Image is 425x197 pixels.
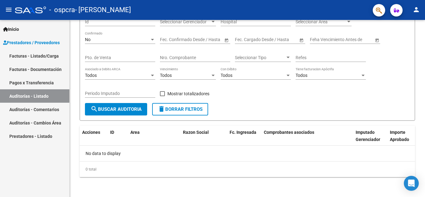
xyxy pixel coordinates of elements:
[180,126,227,153] datatable-header-cell: Razon Social
[160,73,172,78] span: Todos
[390,130,409,142] span: Importe Aprobado
[223,37,230,43] button: Open calendar
[80,162,415,177] div: 0 total
[298,37,305,43] button: Open calendar
[227,126,261,153] datatable-header-cell: Fc. Ingresada
[85,103,147,115] button: Buscar Auditoria
[221,73,232,78] span: Todos
[85,37,91,42] span: No
[160,19,210,25] span: Seleccionar Gerenciador
[130,130,140,135] span: Area
[91,106,142,112] span: Buscar Auditoria
[261,126,353,153] datatable-header-cell: Comprobantes asociados
[188,37,218,42] input: Fecha fin
[230,130,256,135] span: Fc. Ingresada
[235,37,258,42] input: Fecha inicio
[264,130,314,135] span: Comprobantes asociados
[49,3,75,17] span: - ospcra
[5,6,12,13] mat-icon: menu
[75,3,131,17] span: - [PERSON_NAME]
[80,126,108,153] datatable-header-cell: Acciones
[158,105,165,113] mat-icon: delete
[374,37,380,43] button: Open calendar
[110,130,114,135] span: ID
[404,176,419,191] div: Open Intercom Messenger
[296,73,307,78] span: Todos
[183,130,209,135] span: Razon Social
[152,103,208,115] button: Borrar Filtros
[167,90,209,97] span: Mostrar totalizadores
[91,105,98,113] mat-icon: search
[158,106,203,112] span: Borrar Filtros
[3,39,60,46] span: Prestadores / Proveedores
[128,126,171,153] datatable-header-cell: Area
[108,126,128,153] datatable-header-cell: ID
[387,126,422,153] datatable-header-cell: Importe Aprobado
[353,126,387,153] datatable-header-cell: Imputado Gerenciador
[263,37,293,42] input: Fecha fin
[235,55,285,60] span: Seleccionar Tipo
[82,130,100,135] span: Acciones
[356,130,380,142] span: Imputado Gerenciador
[296,19,346,25] span: Seleccionar Area
[80,146,415,161] div: No data to display
[3,26,19,33] span: Inicio
[413,6,420,13] mat-icon: person
[160,37,183,42] input: Fecha inicio
[85,73,97,78] span: Todos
